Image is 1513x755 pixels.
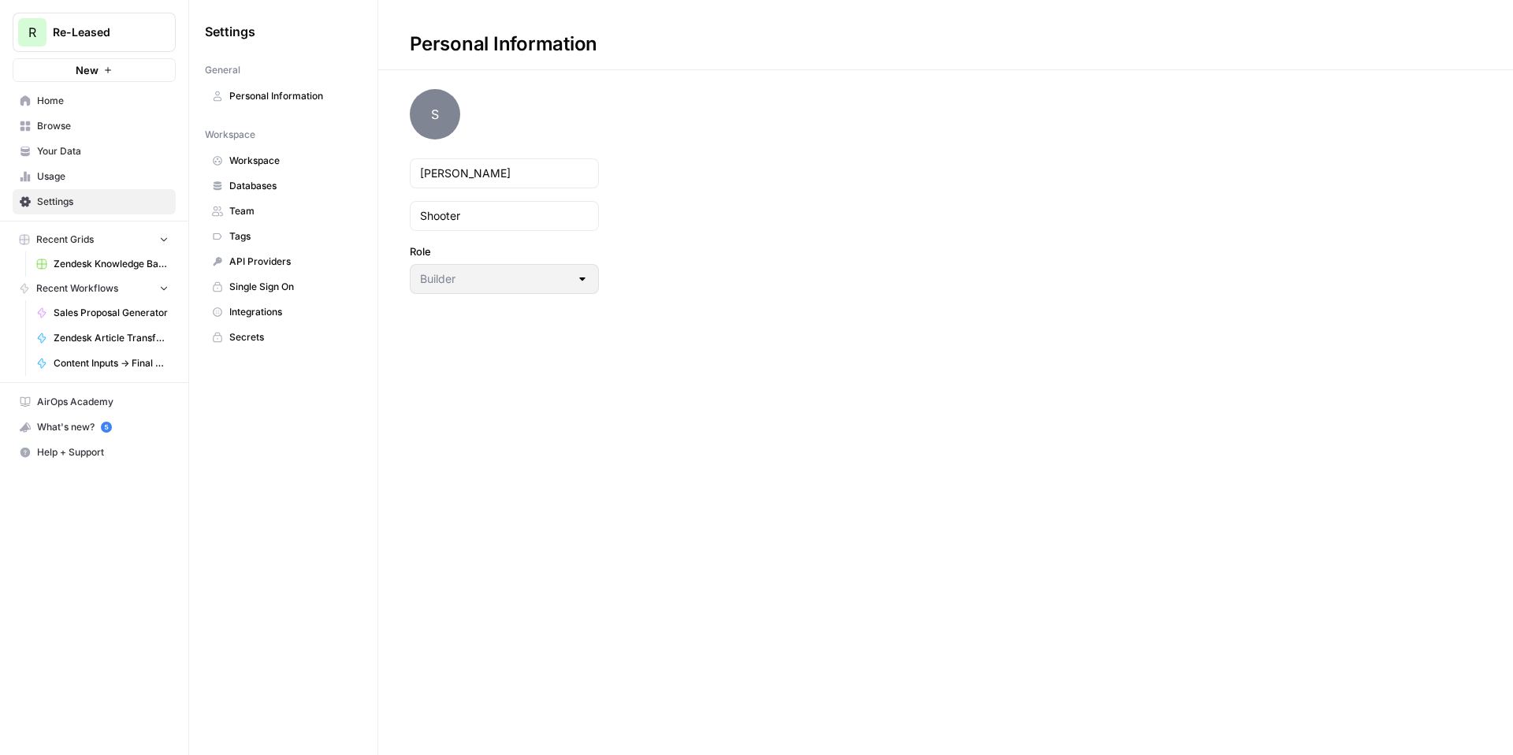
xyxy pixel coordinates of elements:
[37,144,169,158] span: Your Data
[13,113,176,139] a: Browse
[205,84,362,109] a: Personal Information
[410,89,460,139] span: S
[54,257,169,271] span: Zendesk Knowledge Base Update
[13,13,176,52] button: Workspace: Re-Leased
[229,229,355,244] span: Tags
[13,58,176,82] button: New
[37,445,169,459] span: Help + Support
[28,23,36,42] span: R
[205,299,362,325] a: Integrations
[229,330,355,344] span: Secrets
[205,325,362,350] a: Secrets
[54,306,169,320] span: Sales Proposal Generator
[76,62,99,78] span: New
[205,199,362,224] a: Team
[378,32,629,57] div: Personal Information
[13,189,176,214] a: Settings
[37,94,169,108] span: Home
[229,280,355,294] span: Single Sign On
[205,22,255,41] span: Settings
[205,128,255,142] span: Workspace
[101,422,112,433] a: 5
[205,274,362,299] a: Single Sign On
[53,24,148,40] span: Re-Leased
[36,281,118,296] span: Recent Workflows
[205,63,240,77] span: General
[229,154,355,168] span: Workspace
[13,415,175,439] div: What's new?
[37,395,169,409] span: AirOps Academy
[229,305,355,319] span: Integrations
[205,224,362,249] a: Tags
[205,249,362,274] a: API Providers
[205,173,362,199] a: Databases
[37,119,169,133] span: Browse
[13,139,176,164] a: Your Data
[229,179,355,193] span: Databases
[29,351,176,376] a: Content Inputs -> Final Outputs
[13,88,176,113] a: Home
[13,228,176,251] button: Recent Grids
[229,255,355,269] span: API Providers
[13,164,176,189] a: Usage
[13,415,176,440] button: What's new? 5
[410,244,599,259] label: Role
[104,423,108,431] text: 5
[205,148,362,173] a: Workspace
[54,331,169,345] span: Zendesk Article Transform
[13,389,176,415] a: AirOps Academy
[229,204,355,218] span: Team
[37,195,169,209] span: Settings
[29,325,176,351] a: Zendesk Article Transform
[36,232,94,247] span: Recent Grids
[13,440,176,465] button: Help + Support
[37,169,169,184] span: Usage
[29,251,176,277] a: Zendesk Knowledge Base Update
[229,89,355,103] span: Personal Information
[54,356,169,370] span: Content Inputs -> Final Outputs
[13,277,176,300] button: Recent Workflows
[29,300,176,325] a: Sales Proposal Generator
